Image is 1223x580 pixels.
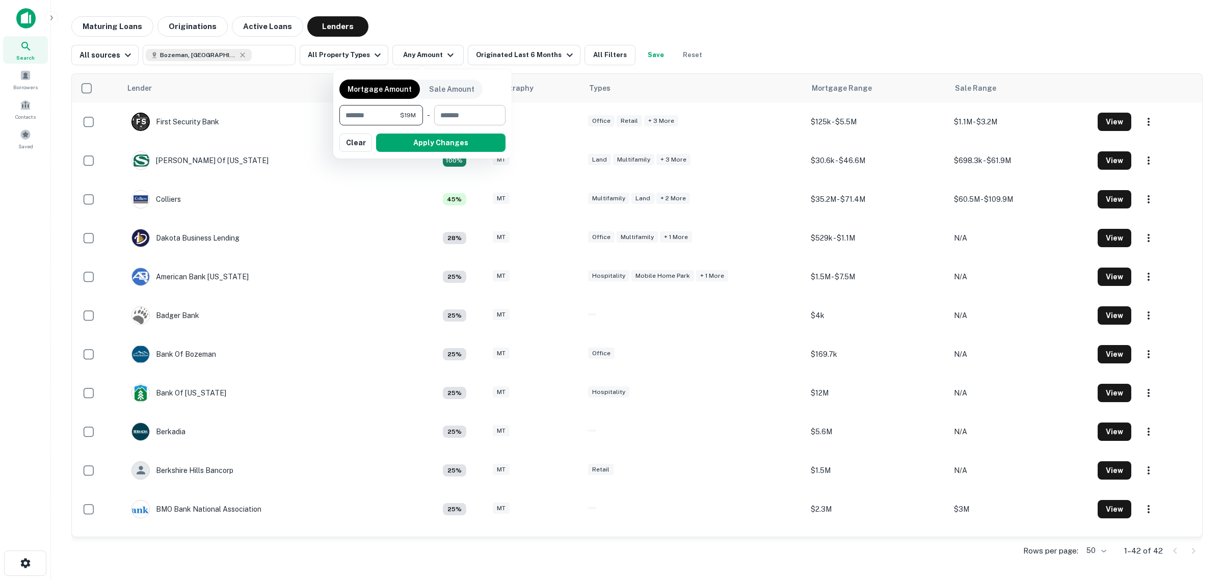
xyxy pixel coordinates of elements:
div: - [427,105,430,125]
p: Mortgage Amount [348,84,412,95]
span: $19M [400,111,416,120]
iframe: Chat Widget [1172,498,1223,547]
button: Apply Changes [376,134,506,152]
p: Sale Amount [429,84,474,95]
button: Clear [339,134,372,152]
